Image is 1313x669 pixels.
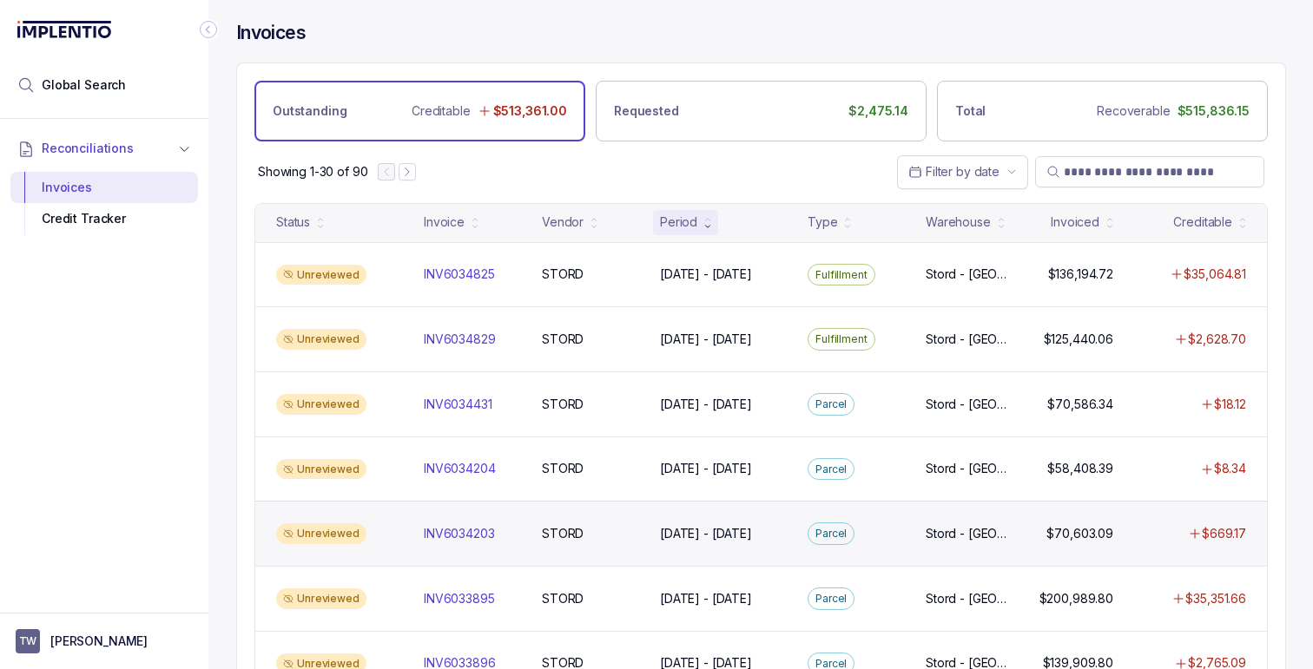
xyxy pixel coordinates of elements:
[16,629,40,653] span: User initials
[926,590,1009,607] p: Stord - [GEOGRAPHIC_DATA]
[1184,266,1246,283] p: $35,064.81
[660,331,752,348] p: [DATE] - [DATE]
[276,213,310,231] div: Status
[1047,396,1113,413] p: $70,586.34
[399,163,416,180] button: Next Page
[424,266,495,283] p: INV6034825
[276,523,366,544] div: Unreviewed
[1173,213,1232,231] div: Creditable
[1044,331,1113,348] p: $125,440.06
[10,168,198,239] div: Reconciliations
[1048,266,1113,283] p: $136,194.72
[1046,525,1113,542] p: $70,603.09
[276,394,366,415] div: Unreviewed
[660,525,752,542] p: [DATE] - [DATE]
[815,525,847,542] p: Parcel
[276,329,366,350] div: Unreviewed
[815,590,847,607] p: Parcel
[926,525,1009,542] p: Stord - [GEOGRAPHIC_DATA]
[660,213,697,231] div: Period
[542,213,584,231] div: Vendor
[1214,460,1246,477] p: $8.34
[42,76,126,94] span: Global Search
[1188,331,1246,348] p: $2,628.70
[848,102,908,120] p: $2,475.14
[1047,460,1113,477] p: $58,408.39
[424,590,495,607] p: INV6033895
[10,129,198,167] button: Reconciliations
[412,102,471,120] p: Creditable
[660,266,752,283] p: [DATE] - [DATE]
[808,213,837,231] div: Type
[897,155,1028,188] button: Date Range Picker
[50,633,148,650] p: [PERSON_NAME]
[815,266,868,284] p: Fulfillment
[660,396,752,413] p: [DATE] - [DATE]
[424,396,492,413] p: INV6034431
[1178,102,1250,120] p: $515,836.15
[542,331,584,348] p: STORD
[815,396,847,413] p: Parcel
[198,19,219,40] div: Collapse Icon
[1039,590,1113,607] p: $200,989.80
[1051,213,1099,231] div: Invoiced
[815,461,847,478] p: Parcel
[815,331,868,348] p: Fulfillment
[24,172,184,203] div: Invoices
[493,102,567,120] p: $513,361.00
[424,213,465,231] div: Invoice
[542,396,584,413] p: STORD
[926,164,1000,179] span: Filter by date
[926,460,1009,477] p: Stord - [GEOGRAPHIC_DATA]
[542,266,584,283] p: STORD
[276,459,366,480] div: Unreviewed
[16,629,193,653] button: User initials[PERSON_NAME]
[424,525,495,542] p: INV6034203
[926,266,1009,283] p: Stord - [GEOGRAPHIC_DATA]
[542,590,584,607] p: STORD
[908,163,1000,180] search: Date Range Picker
[1214,396,1246,413] p: $18.12
[424,331,496,348] p: INV6034829
[1185,590,1246,607] p: $35,351.66
[24,203,184,234] div: Credit Tracker
[542,460,584,477] p: STORD
[1202,525,1246,542] p: $669.17
[276,265,366,285] div: Unreviewed
[542,525,584,542] p: STORD
[258,163,367,180] div: Remaining page entries
[236,21,306,45] h4: Invoices
[660,590,752,607] p: [DATE] - [DATE]
[614,102,679,120] p: Requested
[42,140,134,157] span: Reconciliations
[660,460,752,477] p: [DATE] - [DATE]
[955,102,986,120] p: Total
[273,102,346,120] p: Outstanding
[926,331,1009,348] p: Stord - [GEOGRAPHIC_DATA]
[258,163,367,180] p: Showing 1-30 of 90
[424,460,496,477] p: INV6034204
[926,213,991,231] div: Warehouse
[1097,102,1170,120] p: Recoverable
[926,396,1009,413] p: Stord - [GEOGRAPHIC_DATA]
[276,588,366,609] div: Unreviewed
